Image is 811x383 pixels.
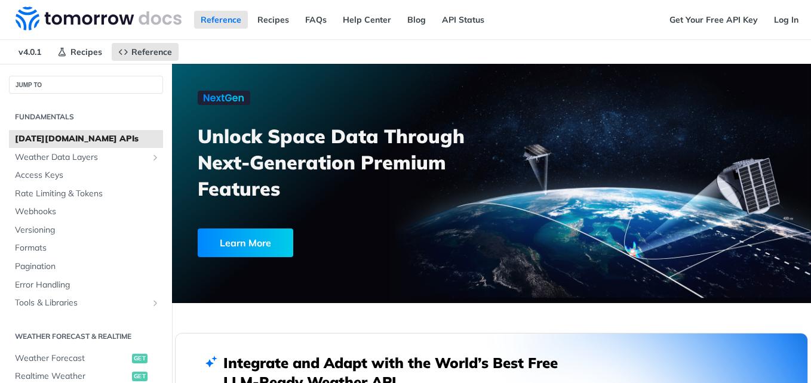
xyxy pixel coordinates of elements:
span: get [132,354,148,363]
a: Reference [194,11,248,29]
h2: Fundamentals [9,112,163,122]
a: Tools & LibrariesShow subpages for Tools & Libraries [9,294,163,312]
button: JUMP TO [9,76,163,94]
span: v4.0.1 [12,43,48,61]
span: Error Handling [15,279,160,291]
a: Blog [401,11,432,29]
a: Reference [112,43,179,61]
a: [DATE][DOMAIN_NAME] APIs [9,130,163,148]
a: Get Your Free API Key [663,11,764,29]
span: Rate Limiting & Tokens [15,188,160,200]
a: Learn More [198,228,443,257]
span: Formats [15,242,160,254]
a: Recipes [251,11,296,29]
span: Weather Forecast [15,353,129,365]
img: NextGen [198,91,250,105]
a: Versioning [9,221,163,239]
a: Error Handling [9,276,163,294]
a: Webhooks [9,203,163,221]
span: Reference [131,47,172,57]
a: API Status [435,11,491,29]
a: Recipes [51,43,109,61]
span: [DATE][DOMAIN_NAME] APIs [15,133,160,145]
span: Realtime Weather [15,370,129,382]
h2: Weather Forecast & realtime [9,331,163,342]
a: Help Center [336,11,398,29]
span: Weather Data Layers [15,152,148,163]
a: Weather Data LayersShow subpages for Weather Data Layers [9,149,163,166]
span: Pagination [15,261,160,273]
span: get [132,372,148,381]
a: FAQs [299,11,333,29]
a: Log In [767,11,805,29]
a: Rate Limiting & Tokens [9,185,163,203]
span: Tools & Libraries [15,297,148,309]
button: Show subpages for Tools & Libraries [150,298,160,308]
img: Tomorrow.io Weather API Docs [16,7,182,30]
a: Formats [9,239,163,257]
a: Weather Forecastget [9,350,163,367]
span: Access Keys [15,169,160,181]
h3: Unlock Space Data Through Next-Generation Premium Features [198,123,505,202]
button: Show subpages for Weather Data Layers [150,153,160,162]
a: Pagination [9,258,163,276]
span: Recipes [70,47,102,57]
span: Versioning [15,224,160,236]
div: Learn More [198,228,293,257]
span: Webhooks [15,206,160,218]
a: Access Keys [9,166,163,184]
